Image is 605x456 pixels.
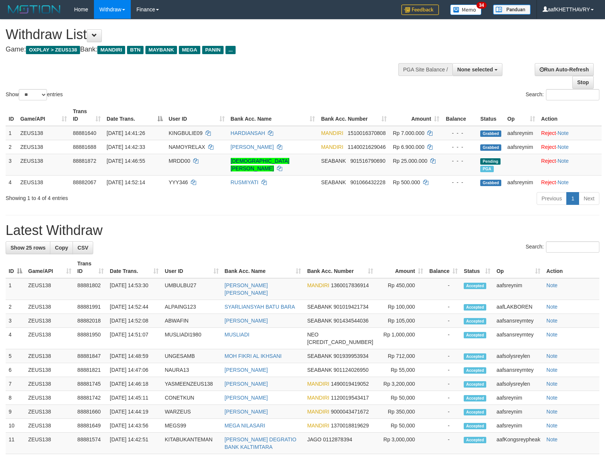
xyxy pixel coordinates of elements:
span: NAMOYRELAX [169,144,205,150]
span: Grabbed [480,130,501,137]
td: ZEUS138 [25,377,74,391]
a: Note [546,304,558,310]
a: Reject [541,179,556,185]
a: CSV [73,241,93,254]
td: aafsreynim [504,175,538,189]
td: [DATE] 14:42:51 [107,433,162,454]
a: [PERSON_NAME] [231,144,274,150]
span: None selected [457,67,493,73]
td: ZEUS138 [17,175,70,189]
td: aafsreynim [493,419,543,433]
span: MANDIRI [321,130,343,136]
td: - [426,419,461,433]
span: SEABANK [307,318,332,324]
th: User ID: activate to sort column ascending [162,257,221,278]
img: MOTION_logo.png [6,4,63,15]
td: YASMEENZEUS138 [162,377,221,391]
input: Search: [546,89,599,100]
td: - [426,377,461,391]
span: Show 25 rows [11,245,45,251]
span: NEO [307,332,318,338]
td: [DATE] 14:52:44 [107,300,162,314]
td: NAURA13 [162,363,221,377]
img: Feedback.jpg [401,5,439,15]
td: 7 [6,377,25,391]
a: [PERSON_NAME] [225,318,268,324]
span: Copy 901516790690 to clipboard [350,158,385,164]
span: Grabbed [480,144,501,151]
td: Rp 350,000 [376,405,426,419]
span: 88881688 [73,144,96,150]
td: ZEUS138 [25,433,74,454]
span: Accepted [464,367,486,374]
td: · [538,154,602,175]
td: Rp 3,000,000 [376,433,426,454]
td: 10 [6,419,25,433]
td: 88881802 [74,278,107,300]
a: RUSMIYATI [231,179,259,185]
td: aafLAKBOREN [493,300,543,314]
td: Rp 712,000 [376,349,426,363]
td: aafsolysreylen [493,377,543,391]
td: 88881574 [74,433,107,454]
td: Rp 105,000 [376,314,426,328]
td: 2 [6,300,25,314]
td: ZEUS138 [25,419,74,433]
td: - [426,391,461,405]
a: Reject [541,130,556,136]
span: CSV [77,245,88,251]
td: ZEUS138 [25,328,74,349]
span: MRDD00 [169,158,191,164]
td: ZEUS138 [25,278,74,300]
span: 34 [476,2,487,9]
div: - - - [445,143,474,151]
span: Accepted [464,381,486,388]
span: SEABANK [307,353,332,359]
td: WARZEUS [162,405,221,419]
td: aafsreynim [504,140,538,154]
span: SEABANK [307,304,332,310]
span: Rp 6.900.000 [393,144,424,150]
td: 2 [6,140,17,154]
a: Note [558,130,569,136]
th: Balance: activate to sort column ascending [426,257,461,278]
a: Note [546,381,558,387]
button: None selected [452,63,502,76]
span: SEABANK [307,367,332,373]
span: [DATE] 14:42:33 [107,144,145,150]
td: MUSLIADI1980 [162,328,221,349]
a: [PERSON_NAME] [225,395,268,401]
td: [DATE] 14:45:11 [107,391,162,405]
td: aafsolysreylen [493,349,543,363]
th: Amount: activate to sort column ascending [376,257,426,278]
a: Copy [50,241,73,254]
label: Search: [526,241,599,253]
td: ZEUS138 [17,126,70,140]
td: CONETKUN [162,391,221,405]
td: · [538,140,602,154]
td: ZEUS138 [17,140,70,154]
td: aafsreynim [493,278,543,300]
td: [DATE] 14:51:07 [107,328,162,349]
td: UMBULBU27 [162,278,221,300]
th: Date Trans.: activate to sort column ascending [107,257,162,278]
th: Bank Acc. Number: activate to sort column ascending [318,105,390,126]
span: [DATE] 14:52:14 [107,179,145,185]
span: Grabbed [480,180,501,186]
a: Note [546,282,558,288]
td: 4 [6,328,25,349]
span: Marked by aafanarl [480,166,493,172]
div: Showing 1 to 4 of 4 entries [6,191,247,202]
span: Copy 1360017836914 to clipboard [331,282,369,288]
label: Show entries [6,89,63,100]
td: 88881660 [74,405,107,419]
th: Amount: activate to sort column ascending [390,105,442,126]
td: aafsreynim [493,391,543,405]
span: Accepted [464,332,486,338]
h4: Game: Bank: [6,46,396,53]
span: Accepted [464,409,486,415]
span: SEABANK [321,158,346,164]
th: Trans ID: activate to sort column ascending [74,257,107,278]
td: [DATE] 14:47:06 [107,363,162,377]
input: Search: [546,241,599,253]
